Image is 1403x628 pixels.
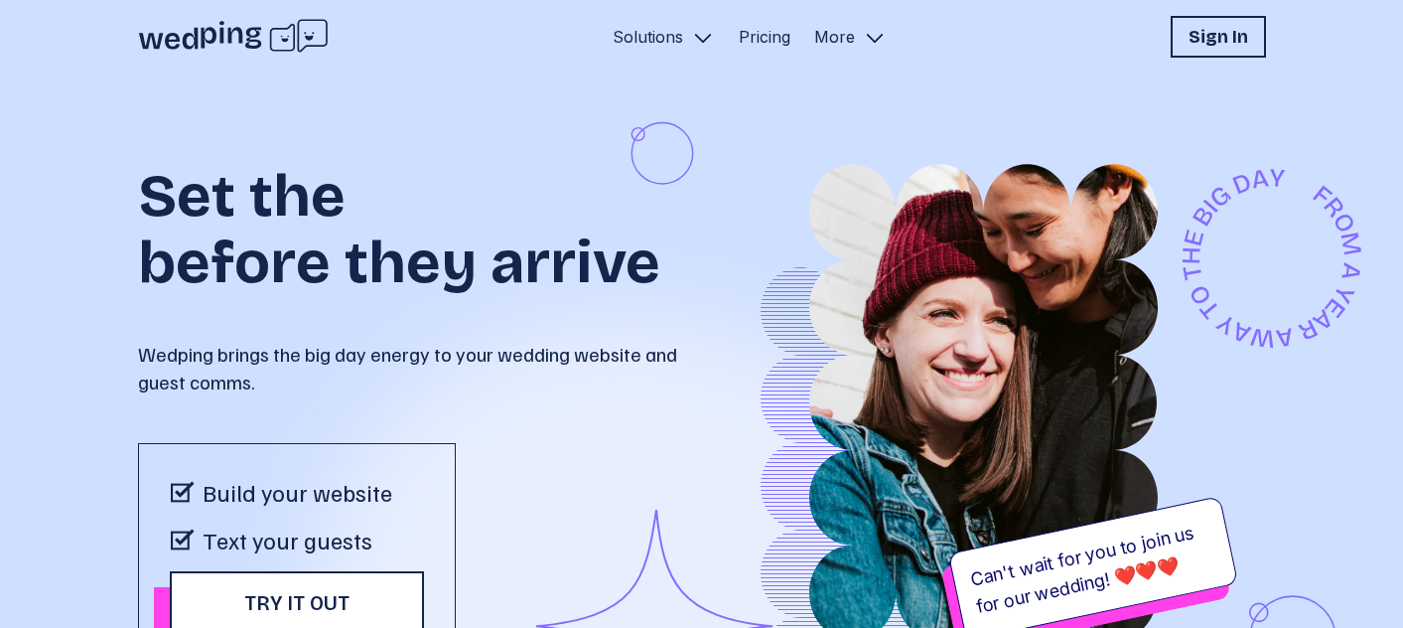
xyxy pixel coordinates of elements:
a: Pricing [739,25,790,49]
button: More [806,16,895,58]
p: Wedping brings the big day energy to your wedding website and guest comms. [138,340,702,395]
p: Text your guests [203,524,372,555]
button: Solutions [605,16,723,58]
span: Try it out [244,591,350,615]
p: Build your website [203,476,392,508]
h1: Sign In [1189,23,1248,51]
p: More [814,25,855,49]
p: Solutions [613,25,683,49]
h1: Set the before they arrive [138,137,702,292]
nav: Primary Navigation [605,16,895,58]
button: Sign In [1171,16,1266,58]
